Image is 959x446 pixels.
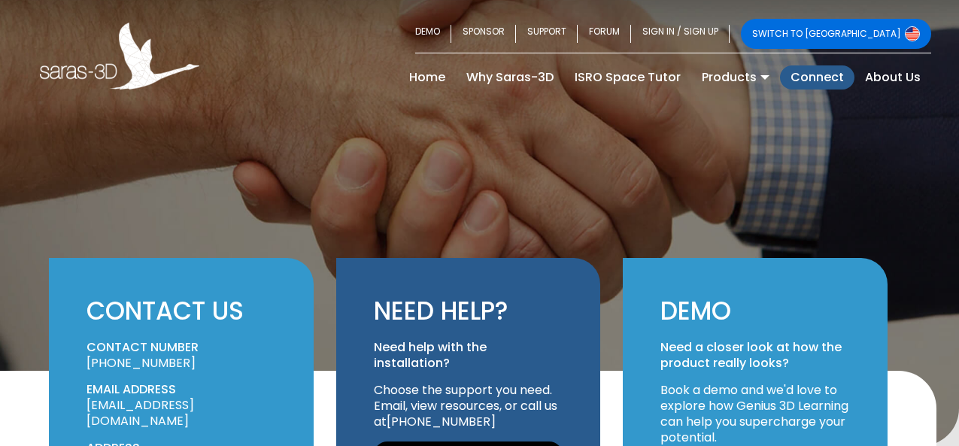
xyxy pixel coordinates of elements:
p: Book a demo and we'd love to explore how Genius 3D Learning can help you supercharge your potential. [660,383,850,445]
a: [EMAIL_ADDRESS][DOMAIN_NAME] [86,396,194,429]
a: Connect [780,65,854,90]
a: SPONSOR [451,19,516,49]
p: EMAIL ADDRESS [86,382,276,398]
img: Saras 3D [40,23,200,90]
a: DEMO [415,19,451,49]
p: NEED HELP? [374,296,563,328]
a: SUPPORT [516,19,578,49]
a: SWITCH TO [GEOGRAPHIC_DATA] [741,19,931,49]
p: CONTACT NUMBER [86,340,276,356]
a: [PHONE_NUMBER] [387,413,496,430]
a: SIGN IN / SIGN UP [631,19,730,49]
a: Home [399,65,456,90]
p: Choose the support you need. Email, view resources, or call us at [374,383,563,429]
h1: CONTACT US [86,296,276,328]
a: Why Saras-3D [456,65,564,90]
a: [PHONE_NUMBER] [86,354,196,372]
a: About Us [854,65,931,90]
a: FORUM [578,19,631,49]
a: Products [691,65,780,90]
p: Need help with the installation? [374,340,563,372]
p: DEMO [660,296,850,328]
a: ISRO Space Tutor [564,65,691,90]
p: Need a closer look at how the product really looks? [660,340,850,372]
img: Switch to USA [905,26,920,41]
